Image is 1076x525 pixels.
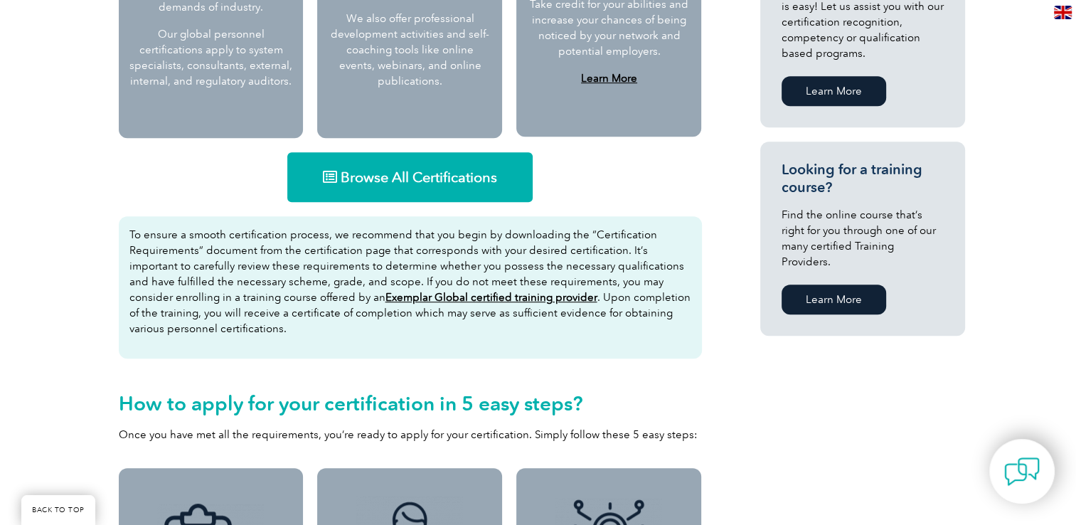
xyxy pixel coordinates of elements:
[1054,6,1072,19] img: en
[581,72,637,85] a: Learn More
[385,291,597,304] a: Exemplar Global certified training provider
[1004,454,1040,489] img: contact-chat.png
[287,152,533,202] a: Browse All Certifications
[129,26,293,89] p: Our global personnel certifications apply to system specialists, consultants, external, internal,...
[129,227,691,336] p: To ensure a smooth certification process, we recommend that you begin by downloading the “Certifi...
[119,427,702,442] p: Once you have met all the requirements, you’re ready to apply for your certification. Simply foll...
[119,392,702,415] h2: How to apply for your certification in 5 easy steps?
[328,11,491,89] p: We also offer professional development activities and self-coaching tools like online events, web...
[782,285,886,314] a: Learn More
[21,495,95,525] a: BACK TO TOP
[782,76,886,106] a: Learn More
[341,170,497,184] span: Browse All Certifications
[782,161,944,196] h3: Looking for a training course?
[782,207,944,270] p: Find the online course that’s right for you through one of our many certified Training Providers.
